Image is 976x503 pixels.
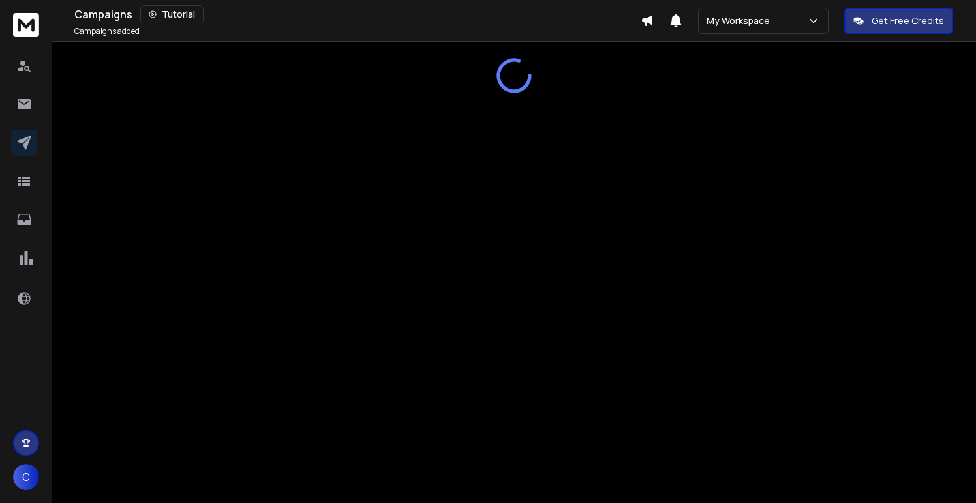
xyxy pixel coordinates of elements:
button: Get Free Credits [844,8,953,34]
p: Campaigns added [74,26,140,36]
div: Campaigns [74,5,641,23]
button: C [13,464,39,490]
p: My Workspace [707,14,775,27]
p: Get Free Credits [872,14,944,27]
button: Tutorial [140,5,204,23]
